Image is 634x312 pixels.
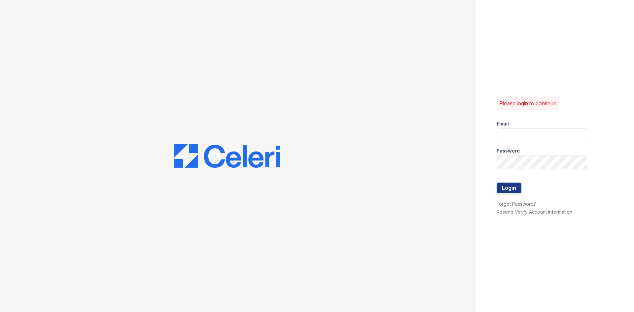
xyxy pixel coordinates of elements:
label: Email [497,121,509,127]
a: Forgot Password? [497,201,536,207]
a: Resend Verify Account Information [497,209,572,215]
label: Password [497,148,520,154]
p: Please login to continue [499,99,556,107]
img: CE_Logo_Blue-a8612792a0a2168367f1c8372b55b34899dd931a85d93a1a3d3e32e68fde9ad4.png [174,144,280,168]
button: Login [497,183,521,193]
